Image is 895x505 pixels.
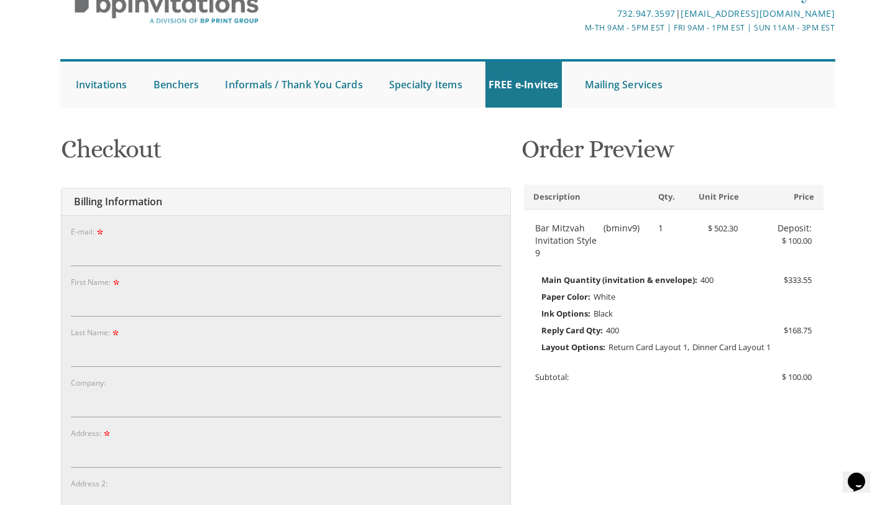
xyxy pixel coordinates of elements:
span: Reply Card Qty: [541,322,603,338]
span: Billing Information [71,195,162,208]
label: First Name: [71,277,121,287]
span: $168.75 [784,322,812,338]
div: 1 [649,222,674,234]
a: Informals / Thank You Cards [222,62,365,108]
span: $333.55 [784,272,812,288]
span: $ 100.00 [782,371,812,382]
iframe: chat widget [843,455,883,493]
span: Return Card Layout 1 [608,341,687,353]
img: pc_icon_required.gif [97,229,103,235]
span: Ink Options: [541,305,590,322]
a: Benchers [150,62,203,108]
span: Layout Options: [541,339,605,355]
h1: Checkout [61,136,511,172]
span: Dinner Card Layout 1 [692,341,771,353]
a: Specialty Items [386,62,466,108]
span: Main Quantity (invitation & envelope): [541,272,697,288]
span: 400 [606,325,619,336]
div: Qty. [649,191,674,203]
label: Address 2: [71,478,108,489]
h1: Order Preview [521,136,826,172]
span: (bminv9) [604,222,640,259]
span: Subtotal: [535,371,569,382]
div: Unit Price [674,191,749,203]
span: White [594,291,615,302]
label: Address: [71,428,112,438]
div: | [319,6,835,21]
span: Bar Mitzvah Invitation Style 9 [535,222,600,259]
span: $ 502.30 [708,223,738,234]
div: Description [524,191,649,203]
label: E-mail: [71,226,105,237]
span: Paper Color: [541,289,590,305]
div: Deposit: [756,222,812,234]
label: Last Name: [71,327,121,338]
img: pc_icon_required.gif [112,330,118,336]
span: 400 [700,274,714,285]
a: Invitations [73,62,131,108]
a: FREE e-Invites [485,62,562,108]
a: 732.947.3597 [617,7,676,19]
img: pc_icon_required.gif [113,280,119,285]
img: pc_icon_required.gif [104,431,109,437]
label: Company: [71,378,106,388]
span: , [608,339,689,355]
div: Price [748,191,824,203]
a: [EMAIL_ADDRESS][DOMAIN_NAME] [681,7,835,19]
span: $ 100.00 [782,235,812,246]
a: Mailing Services [582,62,666,108]
span: Black [594,308,613,319]
div: M-Th 9am - 5pm EST | Fri 9am - 1pm EST | Sun 11am - 3pm EST [319,21,835,34]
